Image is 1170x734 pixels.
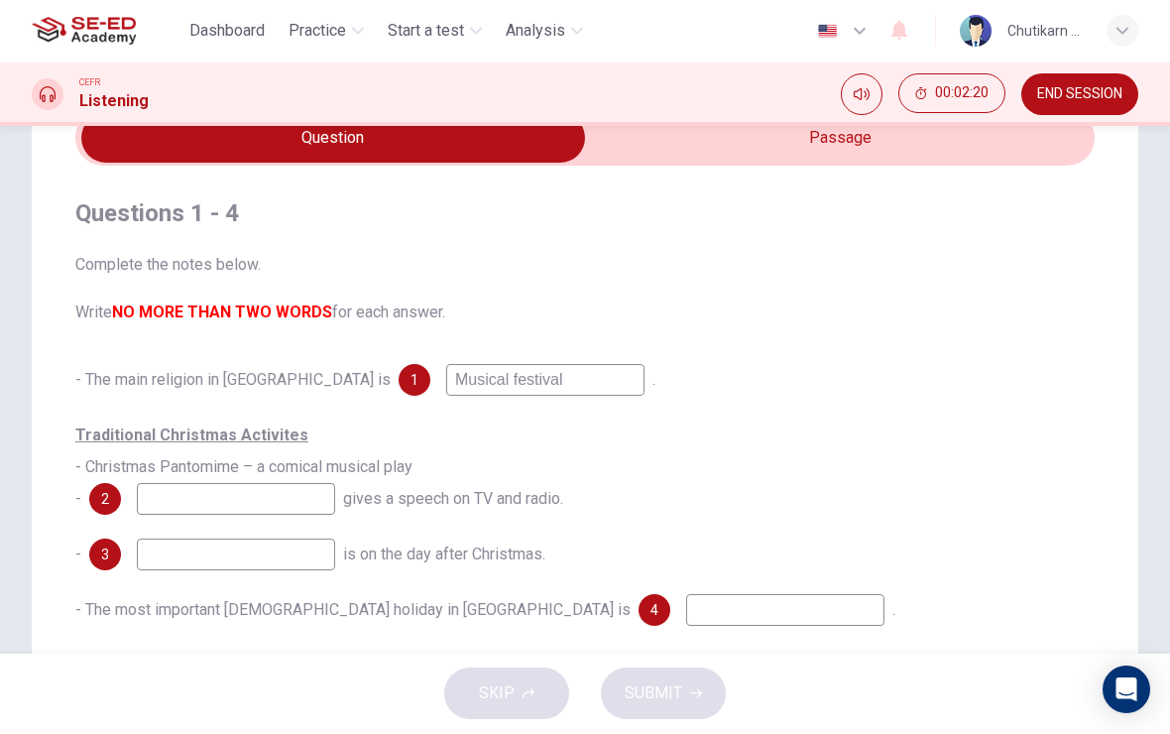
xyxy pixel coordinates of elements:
span: Practice [289,20,346,44]
div: Open Intercom Messenger [1103,667,1150,714]
h1: Listening [79,90,149,114]
span: 4 [650,604,658,618]
span: 2 [101,493,109,507]
span: 3 [101,549,109,562]
u: Traditional Christmas Activites [75,427,308,445]
span: 1 [410,374,418,388]
span: - The most important [DEMOGRAPHIC_DATA] holiday in [GEOGRAPHIC_DATA] is [75,601,631,620]
span: Start a test [388,20,464,44]
div: Mute [841,74,882,116]
span: - The main religion in [GEOGRAPHIC_DATA] is [75,371,391,390]
span: - Christmas Pantomime – a comical musical play - [75,427,412,509]
div: Chutikarn Wotong [1007,20,1083,44]
span: Dashboard [189,20,265,44]
button: 00:02:20 [898,74,1005,114]
span: Complete the notes below. Write for each answer. [75,254,1095,325]
b: NO MORE THAN TWO WORDS [112,304,332,322]
img: SE-ED Academy logo [32,12,136,52]
div: Hide [898,74,1005,116]
span: END SESSION [1037,87,1122,103]
span: . [892,601,895,620]
span: CEFR [79,76,100,90]
span: gives a speech on TV and radio. [343,490,563,509]
img: Profile picture [960,16,992,48]
button: Dashboard [181,14,273,50]
span: - [75,546,81,564]
button: END SESSION [1021,74,1138,116]
span: is on the day after Christmas. [343,546,545,564]
h4: Questions 1 - 4 [75,198,1095,230]
img: en [815,25,840,40]
button: Analysis [498,14,591,50]
button: Start a test [380,14,490,50]
span: . [652,371,655,390]
a: SE-ED Academy logo [32,12,181,52]
span: 00:02:20 [935,86,989,102]
button: Practice [281,14,372,50]
span: Analysis [506,20,565,44]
